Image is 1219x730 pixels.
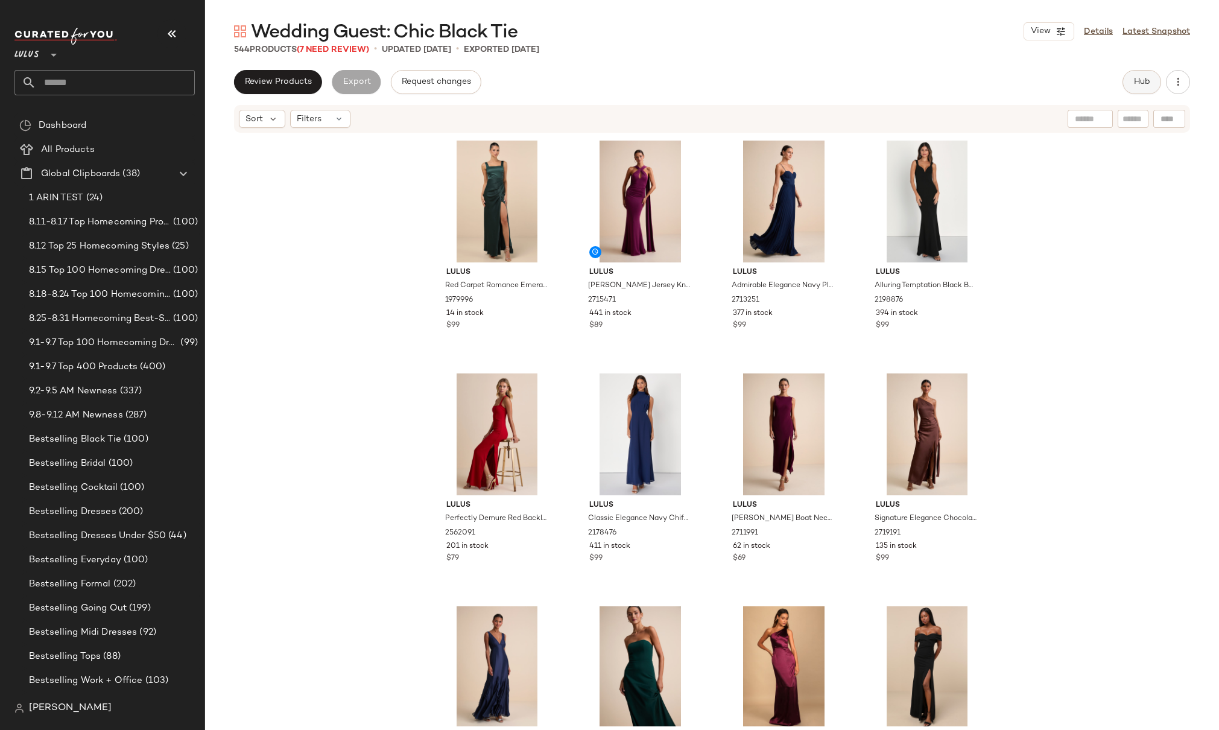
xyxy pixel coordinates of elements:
span: 8.18-8.24 Top 100 Homecoming Dresses [29,288,171,302]
span: 2562091 [445,528,475,539]
span: Lulus [446,267,548,278]
span: (103) [143,674,169,688]
span: Bestselling Midi Dresses [29,626,137,640]
span: Lulus [733,267,835,278]
span: Dashboard [39,119,86,133]
span: Global Clipboards [41,167,120,181]
span: Lulus [589,500,691,511]
img: svg%3e [14,703,24,713]
span: [PERSON_NAME] [29,701,112,716]
span: All Products [41,143,95,157]
span: 2713251 [732,295,759,306]
span: 2719191 [875,528,901,539]
span: Bestselling Dresses Under $50 [29,529,166,543]
span: (99) [178,336,198,350]
span: 2178476 [588,528,616,539]
span: Alluring Temptation Black Backless Ruched Mermaid Maxi Dress [875,281,977,291]
span: Sort [245,113,263,125]
span: 135 in stock [876,541,917,552]
span: 2715471 [588,295,616,306]
span: $99 [589,553,603,564]
span: Filters [297,113,321,125]
span: 9.8-9.12 AM Newness [29,408,123,422]
span: 8.15 Top 100 Homecoming Dresses [29,264,171,278]
span: • [456,42,459,57]
span: (100) [171,215,198,229]
span: 411 in stock [589,541,630,552]
span: Lulus [589,267,691,278]
span: Bestselling Cocktail [29,481,118,495]
span: View [1030,27,1051,36]
span: 2198876 [875,295,903,306]
span: Bestselling Dresses [29,505,116,519]
span: Bestselling Everyday [29,553,121,567]
span: 2711991 [732,528,758,539]
img: 2715471_02_front_2025-09-02.jpg [580,141,701,262]
span: Lulus [446,500,548,511]
img: cfy_white_logo.C9jOOHJF.svg [14,28,117,45]
span: $99 [876,553,889,564]
span: Bestselling Bridal [29,457,106,471]
img: 7867081_1617516.jpg [723,606,844,728]
span: (100) [121,553,148,567]
span: (100) [121,433,148,446]
img: 10686901_2178476.jpg [580,373,701,495]
button: Hub [1122,70,1161,94]
button: Review Products [234,70,322,94]
span: Wedding Guest: Chic Black Tie [251,21,518,45]
span: (200) [116,505,144,519]
span: $89 [589,320,603,331]
span: (100) [171,264,198,278]
button: View [1024,22,1074,40]
span: $99 [733,320,746,331]
span: 9.1-9.7 Top 400 Products [29,360,138,374]
p: updated [DATE] [382,43,451,56]
span: 544 [234,45,250,54]
span: (199) [127,601,151,615]
span: 9.2-9.5 AM Newness [29,384,118,398]
span: Lulus [733,500,835,511]
span: 9.1-9.7 Top 100 Homecoming Dresses [29,336,178,350]
span: Review Products [244,77,312,87]
img: 2719191_02_front_2025-08-19.jpg [866,373,987,495]
span: (25) [169,240,189,253]
span: (44) [166,529,186,543]
span: 62 in stock [733,541,770,552]
span: (400) [138,360,165,374]
span: (100) [106,457,133,471]
span: 8.12 Top 25 Homecoming Styles [29,240,169,253]
span: Classic Elegance Navy Chiffon Sleeveless Mock Neck Maxi Dress [588,513,690,524]
span: Lulus [876,500,978,511]
span: $69 [733,553,746,564]
img: 2711991_01_hero_2025-08-19.jpg [723,373,844,495]
p: Exported [DATE] [464,43,539,56]
span: Bestselling Work + Office [29,674,143,688]
span: • [374,42,377,57]
img: 2720991_02_front_2025-08-07.jpg [437,606,558,728]
span: 394 in stock [876,308,918,319]
span: Bestselling Formal [29,577,111,591]
span: [PERSON_NAME] Jersey Knit Keyhole Cutout Sash Maxi Dress [588,281,690,291]
span: $99 [446,320,460,331]
a: Latest Snapshot [1122,25,1190,38]
span: Admirable Elegance Navy Pleated Bustier Maxi Dress [732,281,834,291]
span: Perfectly Demure Red Backless Column Maxi Dress [445,513,547,524]
span: (337) [118,384,142,398]
img: 12768961_861222.jpg [866,606,987,728]
div: Products [234,43,369,56]
img: 2713251_01_hero_2025-08-04.jpg [723,141,844,262]
span: 377 in stock [733,308,773,319]
span: Bestselling Going Out [29,601,127,615]
img: svg%3e [19,119,31,132]
span: Lulus [876,267,978,278]
button: Request changes [391,70,481,94]
span: Lulus [14,41,39,63]
span: Bestselling Tops [29,650,101,664]
span: (88) [101,650,121,664]
span: (100) [118,481,145,495]
span: 1 ARIN TEST [29,191,84,205]
img: 12619521_1979996.jpg [437,141,558,262]
span: Bestselling Black Tie [29,433,121,446]
span: $99 [876,320,889,331]
span: (38) [120,167,140,181]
